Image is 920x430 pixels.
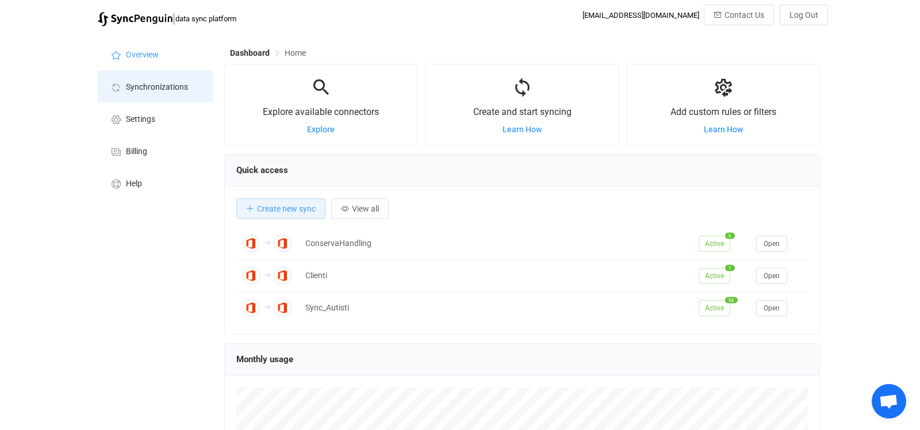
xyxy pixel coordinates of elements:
span: Open [764,304,780,312]
span: Settings [126,115,155,124]
span: Home [285,48,306,57]
a: Learn How [503,125,542,134]
a: Synchronizations [98,70,213,102]
span: Open [764,240,780,248]
a: Billing [98,135,213,167]
span: Explore available connectors [263,106,379,117]
span: Help [126,179,142,189]
a: Open [756,303,787,312]
img: Office 365 Contacts [242,235,260,252]
div: Sync_Autisti [300,301,693,314]
div: Breadcrumb [230,49,306,57]
span: Add custom rules or filters [670,106,776,117]
span: Active [699,300,730,316]
div: ConservaHandling [300,237,693,250]
a: Open [756,239,787,248]
span: Monthly usage [236,354,293,364]
img: Office 365 Contacts [274,299,292,317]
img: Office 365 Contacts [274,267,292,285]
span: 56 [725,297,738,303]
span: Contact Us [724,10,764,20]
span: Active [699,236,730,252]
a: Learn How [704,125,743,134]
div: Open chat [872,384,906,419]
img: syncpenguin.svg [98,12,172,26]
span: Dashboard [230,48,270,57]
button: Log Out [780,5,828,25]
span: data sync platform [175,14,236,23]
span: 6 [725,232,735,239]
button: Open [756,268,787,284]
button: View all [331,198,389,219]
button: Create new sync [236,198,325,219]
a: Settings [98,102,213,135]
img: Office 365 Contacts [242,267,260,285]
span: Overview [126,51,159,60]
span: View all [352,204,379,213]
span: Log Out [789,10,818,20]
img: Office 365 Contacts [242,299,260,317]
span: Create new sync [257,204,316,213]
span: Open [764,272,780,280]
button: Contact Us [704,5,774,25]
button: Open [756,300,787,316]
a: |data sync platform [98,10,236,26]
a: Help [98,167,213,199]
span: | [172,10,175,26]
img: Office 365 Contacts [274,235,292,252]
span: Active [699,268,730,284]
button: Open [756,236,787,252]
a: Explore [307,125,335,134]
div: Clienti [300,269,693,282]
span: Create and start syncing [473,106,572,117]
span: 1 [725,264,735,271]
span: Billing [126,147,147,156]
div: [EMAIL_ADDRESS][DOMAIN_NAME] [582,11,699,20]
span: Synchronizations [126,83,188,92]
a: Overview [98,38,213,70]
span: Quick access [236,165,288,175]
a: Open [756,271,787,280]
